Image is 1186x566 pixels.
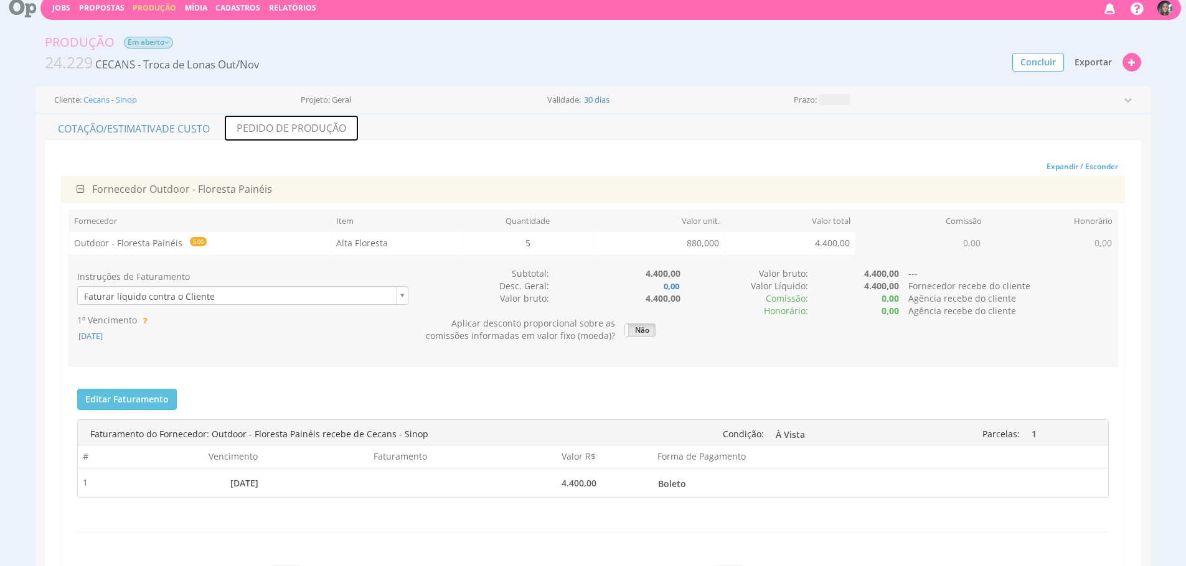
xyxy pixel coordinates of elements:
label: Instruções de Faturamento [77,271,190,283]
span: 30 dias [583,96,611,104]
span: Condição: [723,428,764,440]
th: # [78,445,95,468]
span: Faturar líquido contra o Cliente [78,287,392,306]
span: Em aberto [124,37,173,49]
div: Produção [45,33,115,52]
span: Boleto [658,474,851,493]
a: Mídia [185,2,207,13]
th: Item [331,210,463,232]
div: --- [899,267,1118,280]
th: Valor unit. [593,210,725,232]
div: Subtotal: [418,267,549,280]
th: Fornecedor [69,210,331,232]
a: Relatórios [269,2,316,13]
td: 0,00 [855,232,986,254]
span: de Custo [162,122,210,136]
a: Jobs [52,2,70,13]
th: Valor total [725,210,856,232]
th: Quantidade [462,210,593,232]
button: Jobs [49,2,74,14]
b: 4.400,00 [864,280,899,292]
b: 4.400,00 [646,292,680,304]
button: Exportar [1066,52,1120,73]
b: 0,00 [662,281,680,292]
span: 5.00 [190,237,207,246]
a: Faturar líquido contra o Cliente [77,286,408,305]
td: 5 [463,232,593,254]
label: Não [625,324,655,336]
span: 24.229 [45,52,93,73]
td: 1 [78,468,95,498]
a: Produção [133,2,176,13]
td: Outdoor - Floresta Painéis [69,232,331,255]
div: Desc. Geral: [418,280,549,292]
a: Boleto [656,473,854,492]
button: Concluir [1012,53,1064,72]
div: : [680,292,808,305]
span: [DATE] [77,330,104,341]
button: Editar Faturamento [77,389,177,410]
th: Forma de Pagamento [603,445,857,468]
span: À Vista [776,425,882,444]
th: Honorário [987,210,1118,232]
button: Cadastros [212,2,264,14]
b: 4.400,00 [646,267,680,279]
span: Fornecedor [92,182,147,196]
th: Faturamento [265,445,434,468]
div: Honorário: [680,305,808,317]
span: CECANS - Troca de Lonas Out/Nov [95,57,259,72]
div: Valor bruto: [418,292,549,305]
div: Valor bruto: [680,267,808,280]
b: 4.400,00 [864,267,899,279]
button: Produção [129,2,180,14]
span: Esta data será utilizada como base para gerar as faturas! [139,315,147,326]
label: Cliente: [54,96,82,104]
label: Validade: [547,96,581,104]
div: Fornecedor recebe do cliente [899,280,1118,292]
label: Projeto: [301,96,330,104]
div: Aplicar desconto proporcional sobre as comissões informadas em valor fixo (moeda)? [418,317,614,342]
span: Parcelas: [982,428,1020,440]
th: Vencimento [95,445,265,468]
span: Cadastros [215,2,260,13]
a: Pedido de Produção [224,115,359,141]
img: 1738759711_c390b6_whatsapp_image_20250205_at_084805.jpeg [1157,1,1172,16]
div: Outdoor - Floresta Painéis [67,182,1119,197]
td: Alta Floresta [331,232,462,254]
td: 4.400,00 [724,232,855,254]
th: Valor R$ [434,445,603,468]
div: Valor Líquido: [680,280,808,292]
a: Propostas [79,2,125,13]
button: Propostas [75,2,128,14]
span: Comissão [766,292,806,304]
button: Mídia [181,2,211,14]
th: Comissão [855,210,987,232]
label: Prazo: [794,96,817,104]
b: 0,00 [882,305,899,317]
span: Geral [332,96,351,104]
button: Expandir / Esconder [1040,157,1125,176]
span: Exportar [1075,56,1112,68]
div: Faturamento do Fornecedor: Outdoor - Floresta Painéis recebe de Cecans - Sinop [81,425,678,443]
b: 0,00 [882,292,899,304]
label: 1º Vencimento [77,314,137,327]
td: 0,00 [986,232,1117,254]
button: Relatórios [265,2,320,14]
td: 880,000 [593,232,724,254]
div: Agência recebe do cliente [899,292,1118,305]
a: À Vista [773,424,885,443]
a: Cecans - Sinop [83,96,137,104]
div: Agência recebe do cliente [899,305,1118,317]
a: Cotação/Estimativade Custo [45,115,223,141]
